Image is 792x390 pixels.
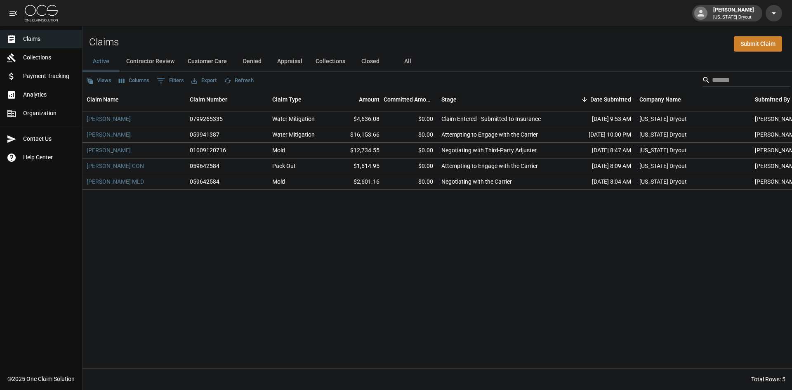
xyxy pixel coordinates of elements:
div: Claim Entered - Submitted to Insurance [441,115,541,123]
div: [DATE] 9:53 AM [561,111,635,127]
div: Company Name [635,88,751,111]
div: Water Mitigation [272,130,315,139]
div: Committed Amount [384,88,437,111]
div: © 2025 One Claim Solution [7,375,75,383]
div: Attempting to Engage with the Carrier [441,130,538,139]
button: Sort [579,94,590,105]
div: $0.00 [384,143,437,158]
div: 059941387 [190,130,219,139]
button: Views [84,74,113,87]
div: Claim Type [272,88,302,111]
img: ocs-logo-white-transparent.png [25,5,58,21]
div: Claim Name [87,88,119,111]
div: Arizona Dryout [639,162,687,170]
a: [PERSON_NAME] CON [87,162,144,170]
div: Claim Number [186,88,268,111]
div: Negotiating with the Carrier [441,177,512,186]
span: Organization [23,109,75,118]
button: Select columns [117,74,151,87]
button: Active [82,52,120,71]
span: Payment Tracking [23,72,75,80]
div: $0.00 [384,111,437,127]
div: $0.00 [384,174,437,190]
div: Arizona Dryout [639,177,687,186]
div: Arizona Dryout [639,146,687,154]
div: Pack Out [272,162,296,170]
div: Amount [330,88,384,111]
div: $0.00 [384,158,437,174]
div: Date Submitted [590,88,631,111]
span: Claims [23,35,75,43]
div: Mold [272,146,285,154]
div: Date Submitted [561,88,635,111]
div: $16,153.66 [330,127,384,143]
div: Company Name [639,88,681,111]
div: Claim Name [82,88,186,111]
div: Negotiating with Third-Party Adjuster [441,146,537,154]
div: [DATE] 8:09 AM [561,158,635,174]
div: $1,614.95 [330,158,384,174]
div: 059642584 [190,177,219,186]
button: Refresh [222,74,256,87]
button: Denied [233,52,271,71]
div: Claim Type [268,88,330,111]
div: dynamic tabs [82,52,792,71]
span: Analytics [23,90,75,99]
div: 059642584 [190,162,219,170]
button: Closed [352,52,389,71]
button: Collections [309,52,352,71]
div: Amount [359,88,379,111]
div: Search [702,73,790,88]
h2: Claims [89,36,119,48]
button: Show filters [155,74,186,87]
div: Attempting to Engage with the Carrier [441,162,538,170]
div: 0799265335 [190,115,223,123]
div: Water Mitigation [272,115,315,123]
div: [PERSON_NAME] [710,6,757,21]
div: $4,636.08 [330,111,384,127]
span: Collections [23,53,75,62]
div: [DATE] 8:04 AM [561,174,635,190]
a: [PERSON_NAME] [87,130,131,139]
a: [PERSON_NAME] [87,115,131,123]
span: Contact Us [23,135,75,143]
div: [DATE] 10:00 PM [561,127,635,143]
div: Arizona Dryout [639,130,687,139]
div: Total Rows: 5 [751,375,785,383]
button: open drawer [5,5,21,21]
div: Submitted By [755,88,790,111]
div: $12,734.55 [330,143,384,158]
div: 01009120716 [190,146,226,154]
div: Stage [441,88,457,111]
div: Stage [437,88,561,111]
button: Export [189,74,219,87]
div: $0.00 [384,127,437,143]
a: [PERSON_NAME] [87,146,131,154]
div: Arizona Dryout [639,115,687,123]
a: Submit Claim [734,36,782,52]
button: Appraisal [271,52,309,71]
div: Claim Number [190,88,227,111]
p: [US_STATE] Dryout [713,14,754,21]
button: Contractor Review [120,52,181,71]
div: [DATE] 8:47 AM [561,143,635,158]
span: Help Center [23,153,75,162]
div: Mold [272,177,285,186]
div: $2,601.16 [330,174,384,190]
a: [PERSON_NAME] MLD [87,177,144,186]
button: Customer Care [181,52,233,71]
button: All [389,52,426,71]
div: Committed Amount [384,88,433,111]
